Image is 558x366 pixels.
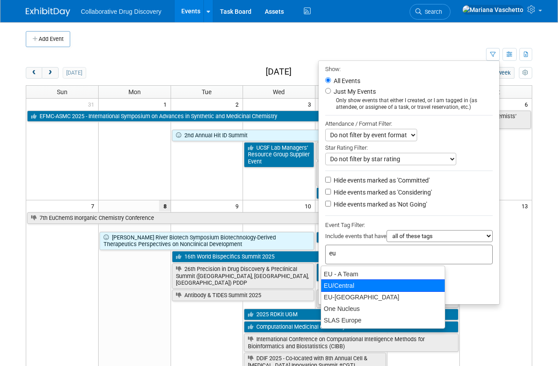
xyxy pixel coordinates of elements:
[87,99,98,110] span: 31
[163,99,171,110] span: 1
[27,111,386,122] a: EFMC-ASMC 2025 - International Symposium on Advances in Synthetic and Medicinal Chemistry
[304,200,315,211] span: 10
[128,88,141,95] span: Mon
[27,212,386,224] a: 7th EuChemS Inorganic Chemistry Conference
[100,232,314,250] a: [PERSON_NAME] River Biotech Symposium Biotechnology-Derived Therapeutics Perspectives on Nonclini...
[316,142,387,160] a: Bio Innovation Conference 2025
[316,290,458,308] a: Rocky Mountain Life Sciences - Investor and Partnering Conference
[244,142,314,167] a: UCSF Lab Managers’ Resource Group Supplier Event
[332,200,427,209] label: Hide events marked as 'Not Going'
[524,99,532,110] span: 6
[316,187,387,199] a: CDF Cambridge
[494,67,514,79] button: week
[172,251,387,263] a: 16th World Bispecifics Summit 2025
[332,87,376,96] label: Just My Events
[172,130,387,141] a: 2nd Annual Hit ID Summit
[63,67,86,79] button: [DATE]
[235,200,243,211] span: 9
[244,309,458,320] a: 2025 RDKit UGM
[325,230,493,245] div: Include events that have
[316,263,458,282] a: Korean Society of Medicinal Chemistry Conference 2025
[422,8,442,15] span: Search
[462,5,524,15] img: Mariana Vaschetto
[159,200,171,211] span: 8
[519,67,532,79] button: myCustomButton
[316,232,458,243] a: 2025 NIH Research Festival Vendor Exhibit
[321,291,445,303] div: EU-[GEOGRAPHIC_DATA]
[26,67,42,79] button: prev
[332,176,430,185] label: Hide events marked as 'Committed'
[90,200,98,211] span: 7
[26,31,70,47] button: Add Event
[172,263,314,289] a: 26th Precision in Drug Discovery & Preclinical Summit ([GEOGRAPHIC_DATA], [GEOGRAPHIC_DATA], [GEO...
[273,88,285,95] span: Wed
[332,78,360,84] label: All Events
[316,161,387,187] a: Biolife Summit Mid-Atlantic BioLife Summit (*Philly)
[172,290,314,301] a: Antibody & TIDES Summit 2025
[522,70,528,76] i: Personalize Calendar
[321,268,445,280] div: EU - A Team
[42,67,58,79] button: next
[410,4,450,20] a: Search
[57,88,68,95] span: Sun
[325,220,493,230] div: Event Tag Filter:
[321,303,445,314] div: One Nucleus
[244,321,458,333] a: Computational Medicinal Chemistry School
[307,99,315,110] span: 3
[81,8,161,15] span: Collaborative Drug Discovery
[235,99,243,110] span: 2
[329,249,454,258] input: Type tag and hit enter
[332,188,432,197] label: Hide events marked as 'Considering'
[321,279,445,292] div: EU/Central
[521,200,532,211] span: 13
[202,88,211,95] span: Tue
[325,119,493,129] div: Attendance / Format Filter:
[325,141,493,153] div: Star Rating Filter:
[266,67,291,77] h2: [DATE]
[244,334,458,352] a: International Conference on Computational Intelligence Methods for Bioinformatics and Biostatisti...
[325,63,493,74] div: Show:
[26,8,70,16] img: ExhibitDay
[321,314,445,326] div: SLAS Europe
[325,97,493,111] div: Only show events that either I created, or I am tagged in (as attendee, or assignee of a task, or...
